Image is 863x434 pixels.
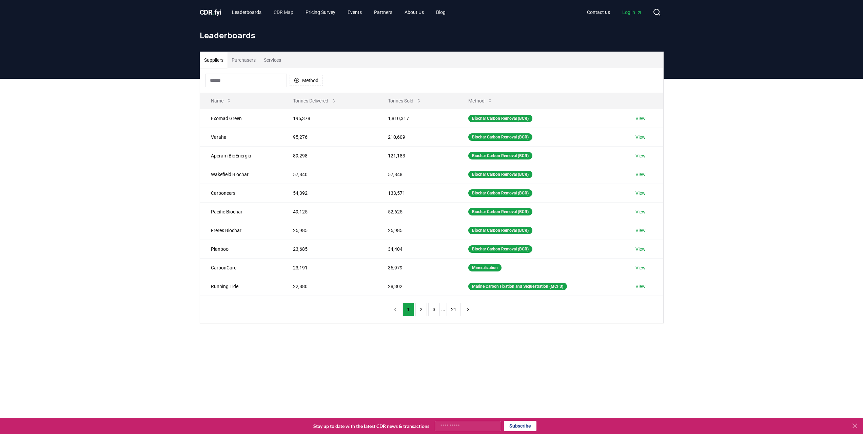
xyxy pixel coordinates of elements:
[205,94,237,108] button: Name
[282,146,377,165] td: 89,298
[200,277,282,296] td: Running Tide
[428,303,440,316] button: 3
[403,303,414,316] button: 1
[582,6,647,18] nav: Main
[377,258,457,277] td: 36,979
[282,202,377,221] td: 49,125
[200,128,282,146] td: Varaha
[635,134,646,140] a: View
[282,221,377,240] td: 25,985
[200,240,282,258] td: Planboo
[377,128,457,146] td: 210,609
[468,133,532,141] div: Biochar Carbon Removal (BCR)
[282,277,377,296] td: 22,880
[468,115,532,122] div: Biochar Carbon Removal (BCR)
[282,240,377,258] td: 23,685
[377,146,457,165] td: 121,183
[369,6,398,18] a: Partners
[383,94,427,108] button: Tonnes Sold
[635,190,646,196] a: View
[635,208,646,215] a: View
[447,303,461,316] button: 21
[268,6,299,18] a: CDR Map
[635,264,646,271] a: View
[200,146,282,165] td: Aperam BioEnergia
[377,221,457,240] td: 25,985
[377,277,457,296] td: 28,302
[582,6,615,18] a: Contact us
[415,303,427,316] button: 2
[200,30,664,41] h1: Leaderboards
[635,171,646,178] a: View
[282,184,377,202] td: 54,392
[282,109,377,128] td: 195,378
[463,94,498,108] button: Method
[290,75,323,86] button: Method
[635,115,646,122] a: View
[282,128,377,146] td: 95,276
[200,7,221,17] a: CDR.fyi
[300,6,341,18] a: Pricing Survey
[468,152,532,159] div: Biochar Carbon Removal (BCR)
[377,202,457,221] td: 52,625
[227,6,267,18] a: Leaderboards
[200,184,282,202] td: Carboneers
[617,6,647,18] a: Log in
[462,303,474,316] button: next page
[212,8,214,16] span: .
[468,245,532,253] div: Biochar Carbon Removal (BCR)
[288,94,342,108] button: Tonnes Delivered
[399,6,429,18] a: About Us
[282,258,377,277] td: 23,191
[468,171,532,178] div: Biochar Carbon Removal (BCR)
[377,240,457,258] td: 34,404
[635,152,646,159] a: View
[227,6,451,18] nav: Main
[441,305,445,314] li: ...
[342,6,367,18] a: Events
[377,184,457,202] td: 133,571
[200,165,282,184] td: Wakefield Biochar
[635,283,646,290] a: View
[622,9,642,16] span: Log in
[200,258,282,277] td: CarbonCure
[635,246,646,252] a: View
[260,52,285,68] button: Services
[228,52,260,68] button: Purchasers
[282,165,377,184] td: 57,840
[200,8,221,16] span: CDR fyi
[468,264,502,271] div: Mineralization
[377,109,457,128] td: 1,810,317
[468,189,532,197] div: Biochar Carbon Removal (BCR)
[468,283,567,290] div: Marine Carbon Fixation and Sequestration (MCFS)
[468,208,532,215] div: Biochar Carbon Removal (BCR)
[200,202,282,221] td: Pacific Biochar
[200,221,282,240] td: Freres Biochar
[200,109,282,128] td: Exomad Green
[377,165,457,184] td: 57,848
[635,227,646,234] a: View
[468,227,532,234] div: Biochar Carbon Removal (BCR)
[431,6,451,18] a: Blog
[200,52,228,68] button: Suppliers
